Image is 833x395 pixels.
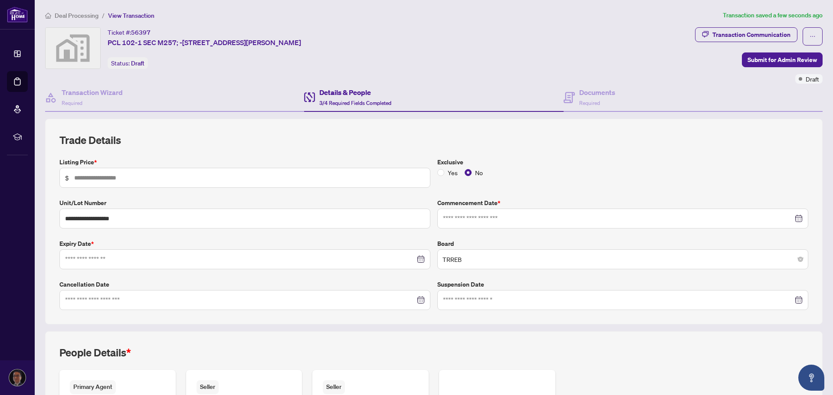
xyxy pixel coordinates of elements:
span: Seller [323,380,345,394]
h2: People Details [59,346,131,359]
h4: Documents [579,87,615,98]
label: Expiry Date [59,239,430,248]
span: $ [65,173,69,183]
span: close-circle [798,257,803,262]
div: Ticket #: [108,27,151,37]
span: Draft [806,74,819,84]
span: View Transaction [108,12,154,20]
span: Required [62,100,82,106]
label: Commencement Date [437,198,808,208]
label: Cancellation Date [59,280,430,289]
span: Yes [444,168,461,177]
label: Exclusive [437,157,808,167]
span: Primary Agent [70,380,116,394]
div: Transaction Communication [712,28,790,42]
span: TRREB [443,251,803,268]
label: Board [437,239,808,248]
article: Transaction saved a few seconds ago [723,10,823,20]
span: 3/4 Required Fields Completed [319,100,391,106]
span: Seller [197,380,219,394]
span: Draft [131,59,144,67]
span: home [45,13,51,19]
span: Deal Processing [55,12,98,20]
label: Listing Price [59,157,430,167]
li: / [102,10,105,20]
img: logo [7,7,28,23]
h2: Trade Details [59,133,808,147]
span: No [472,168,486,177]
span: PCL 102-1 SEC M257; -[STREET_ADDRESS][PERSON_NAME] [108,37,301,48]
img: Profile Icon [9,369,26,386]
span: 56397 [131,29,151,36]
span: Required [579,100,600,106]
label: Suspension Date [437,280,808,289]
button: Transaction Communication [695,27,797,42]
div: Status: [108,57,148,69]
label: Unit/Lot Number [59,198,430,208]
span: Submit for Admin Review [748,53,817,67]
img: svg%3e [46,28,100,69]
h4: Details & People [319,87,391,98]
span: ellipsis [810,33,816,39]
button: Submit for Admin Review [742,52,823,67]
h4: Transaction Wizard [62,87,123,98]
button: Open asap [798,365,824,391]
